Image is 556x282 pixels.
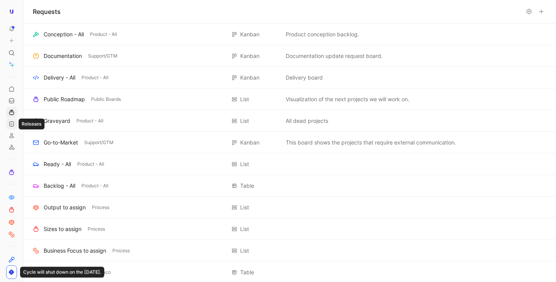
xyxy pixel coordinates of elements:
[24,45,556,67] div: DocumentationSupport/GTMKanbanDocumentation update request board.View actions
[44,95,85,104] div: Public Roadmap
[86,226,107,233] button: Process
[24,240,556,262] div: Business Focus to assignProcessListView actions
[77,160,104,168] span: Product - All
[240,160,249,169] div: List
[286,51,383,61] span: Documentation update request board.
[284,51,384,61] button: Documentation update request board.
[24,67,556,88] div: Delivery - AllProduct - AllKanbanDelivery boardView actions
[81,182,108,190] span: Product - All
[88,52,117,60] span: Support/GTM
[284,73,324,82] button: Delivery board
[24,132,556,153] div: Go-to-MarketSupport/GTMKanbanThis board shows the projects that require external communication.Vi...
[240,268,254,277] div: Table
[240,181,254,190] div: Table
[24,110,556,132] div: GraveyardProduct - AllListAll dead projectsView actions
[111,247,131,254] button: Process
[284,95,411,104] button: Visualization of the next projects we will work on.
[6,6,17,17] button: Upfluence
[76,161,106,168] button: Product - All
[286,138,456,147] span: This board shows the projects that require external communication.
[240,224,249,234] div: List
[88,31,119,38] button: Product - All
[24,175,556,197] div: Backlog - AllProduct - AllTableView actions
[284,30,361,39] button: Product conception backlog.
[44,181,75,190] div: Backlog - All
[240,246,249,255] div: List
[286,116,328,126] span: All dead projects
[80,182,110,189] button: Product - All
[44,224,81,234] div: Sizes to assign
[24,24,556,45] div: Conception - AllProduct - AllKanbanProduct conception backlog.View actions
[240,95,249,104] div: List
[286,30,359,39] span: Product conception backlog.
[240,30,259,39] div: Kanban
[83,139,115,146] button: Support/GTM
[86,53,119,59] button: Support/GTM
[33,7,61,16] h1: Requests
[81,74,108,82] span: Product - All
[240,73,259,82] div: Kanban
[44,138,78,147] div: Go-to-Market
[240,51,259,61] div: Kanban
[24,88,556,110] div: Public RoadmapPublic BoardsListVisualization of the next projects we will work on.View actions
[90,31,117,38] span: Product - All
[112,247,130,255] span: Process
[24,218,556,240] div: Sizes to assignProcessListView actions
[80,74,110,81] button: Product - All
[88,225,105,233] span: Process
[44,116,70,126] div: Graveyard
[284,116,330,126] button: All dead projects
[92,204,109,211] span: Process
[75,117,105,124] button: Product - All
[24,197,556,218] div: Output to assignProcessListView actions
[44,51,82,61] div: Documentation
[286,95,409,104] span: Visualization of the next projects we will work on.
[284,138,458,147] button: This board shows the projects that require external communication.
[90,96,122,103] button: Public Boards
[84,139,114,146] span: Support/GTM
[44,203,86,212] div: Output to assign
[76,117,103,125] span: Product - All
[44,160,71,169] div: Ready - All
[90,204,111,211] button: Process
[8,8,15,15] img: Upfluence
[240,116,249,126] div: List
[286,73,323,82] span: Delivery board
[91,95,121,103] span: Public Boards
[240,138,259,147] div: Kanban
[44,73,75,82] div: Delivery - All
[24,153,556,175] div: Ready - AllProduct - AllListView actions
[44,30,84,39] div: Conception - All
[240,203,249,212] div: List
[20,267,104,278] div: Cycle will shut down on the [DATE].
[44,246,106,255] div: Business Focus to assign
